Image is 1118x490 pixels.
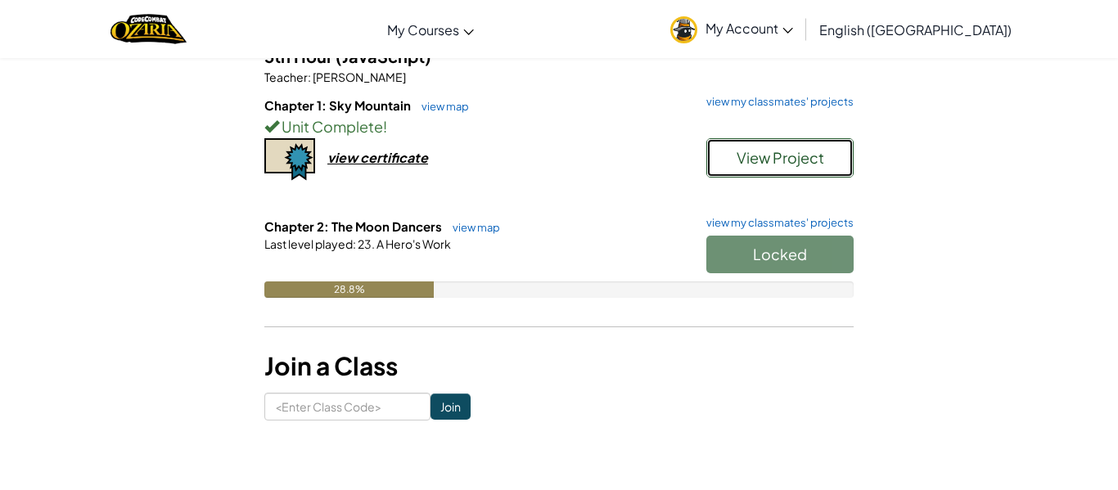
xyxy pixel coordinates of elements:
[413,100,469,113] a: view map
[670,16,697,43] img: avatar
[264,138,315,181] img: certificate-icon.png
[264,97,413,113] span: Chapter 1: Sky Mountain
[819,21,1012,38] span: English ([GEOGRAPHIC_DATA])
[383,117,387,136] span: !
[311,70,406,84] span: [PERSON_NAME]
[264,70,308,84] span: Teacher
[264,393,431,420] input: <Enter Class Code>
[387,21,459,38] span: My Courses
[706,20,793,37] span: My Account
[279,117,383,136] span: Unit Complete
[308,70,311,84] span: :
[737,148,824,167] span: View Project
[110,12,187,46] img: Home
[353,236,356,251] span: :
[698,218,854,228] a: view my classmates' projects
[706,138,854,178] button: View Project
[264,218,444,234] span: Chapter 2: The Moon Dancers
[375,236,451,251] span: A Hero's Work
[264,149,428,166] a: view certificate
[356,236,375,251] span: 23.
[431,393,471,420] input: Join
[264,348,854,384] h3: Join a Class
[811,7,1020,52] a: English ([GEOGRAPHIC_DATA])
[264,236,353,251] span: Last level played
[444,221,500,234] a: view map
[327,149,428,166] div: view certificate
[698,97,854,107] a: view my classmates' projects
[379,7,482,52] a: My Courses
[662,3,801,55] a: My Account
[110,12,187,46] a: Ozaria by CodeCombat logo
[264,281,434,298] div: 28.8%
